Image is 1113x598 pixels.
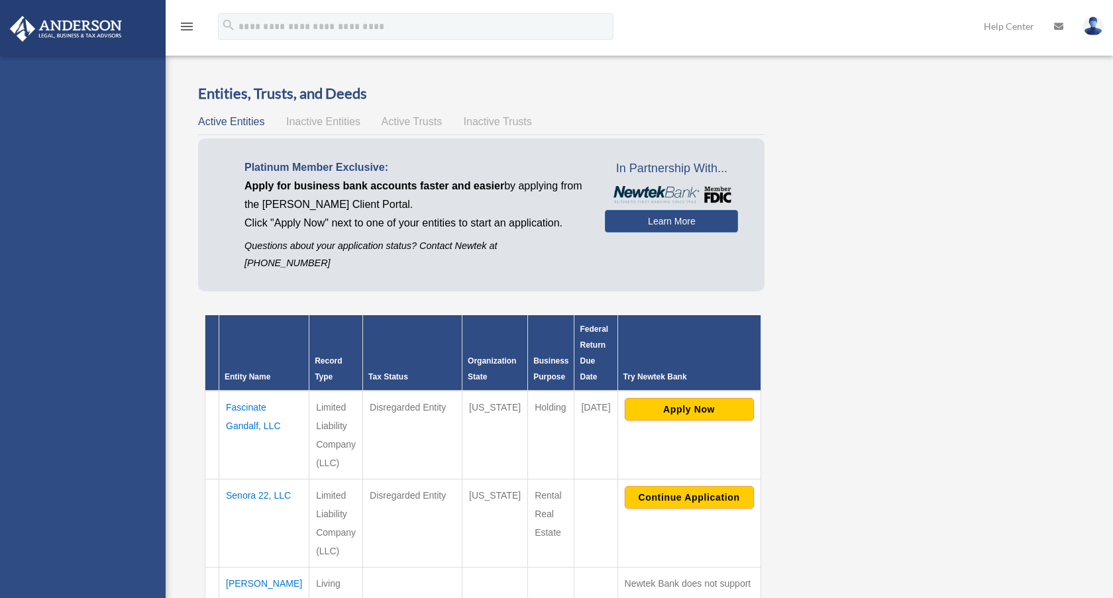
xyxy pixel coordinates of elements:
[309,315,363,391] th: Record Type
[528,479,574,567] td: Rental Real Estate
[286,116,360,127] span: Inactive Entities
[462,479,528,567] td: [US_STATE]
[528,391,574,479] td: Holding
[309,391,363,479] td: Limited Liability Company (LLC)
[219,391,309,479] td: Fascinate Gandalf, LLC
[462,391,528,479] td: [US_STATE]
[244,158,585,177] p: Platinum Member Exclusive:
[625,398,754,421] button: Apply Now
[382,116,443,127] span: Active Trusts
[244,238,585,271] p: Questions about your application status? Contact Newtek at [PHONE_NUMBER]
[605,210,738,232] a: Learn More
[462,315,528,391] th: Organization State
[363,315,462,391] th: Tax Status
[363,479,462,567] td: Disregarded Entity
[363,391,462,479] td: Disregarded Entity
[179,19,195,34] i: menu
[244,180,504,191] span: Apply for business bank accounts faster and easier
[219,479,309,567] td: Senora 22, LLC
[528,315,574,391] th: Business Purpose
[221,18,236,32] i: search
[179,23,195,34] a: menu
[219,315,309,391] th: Entity Name
[464,116,532,127] span: Inactive Trusts
[611,186,731,203] img: NewtekBankLogoSM.png
[574,391,617,479] td: [DATE]
[244,214,585,232] p: Click "Apply Now" next to one of your entities to start an application.
[1083,17,1103,36] img: User Pic
[623,369,755,385] div: Try Newtek Bank
[244,177,585,214] p: by applying from the [PERSON_NAME] Client Portal.
[605,158,738,179] span: In Partnership With...
[574,315,617,391] th: Federal Return Due Date
[198,116,264,127] span: Active Entities
[6,16,126,42] img: Anderson Advisors Platinum Portal
[625,486,754,509] button: Continue Application
[198,83,765,104] h3: Entities, Trusts, and Deeds
[309,479,363,567] td: Limited Liability Company (LLC)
